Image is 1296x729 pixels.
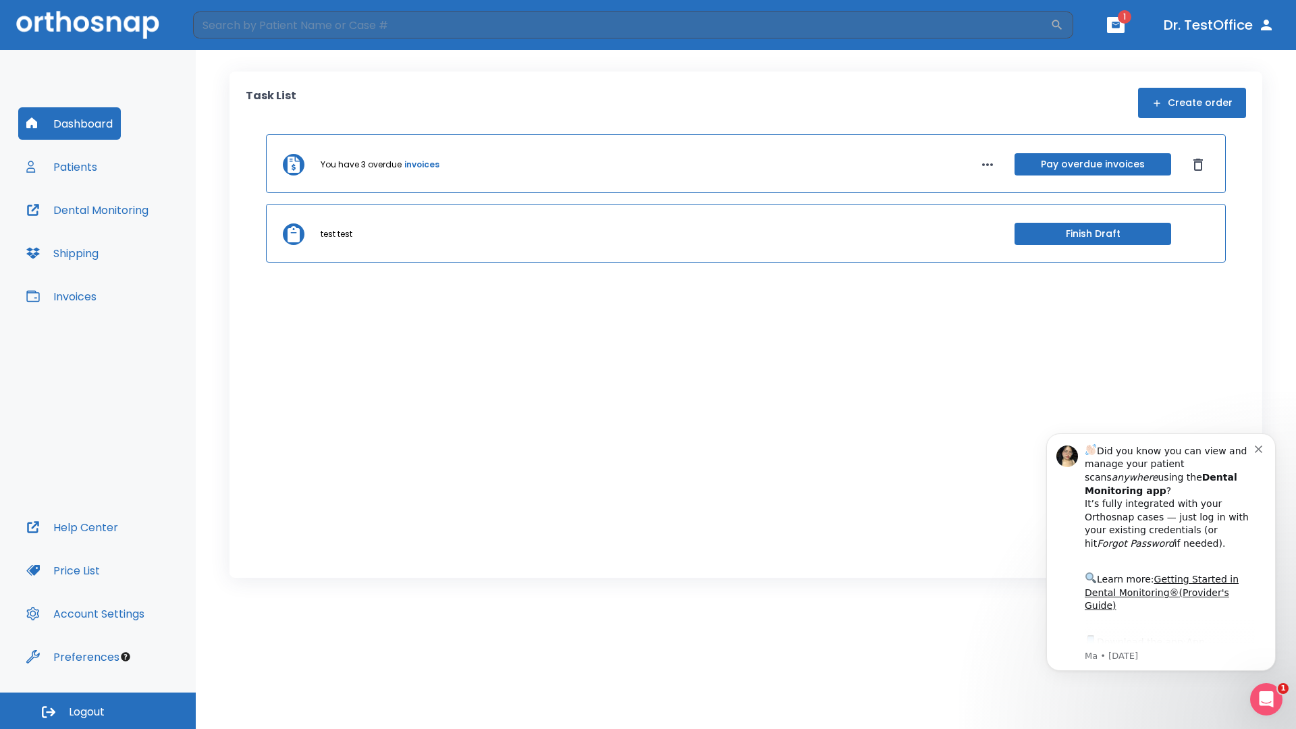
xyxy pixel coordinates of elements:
[404,159,439,171] a: invoices
[18,641,128,673] button: Preferences
[1118,10,1131,24] span: 1
[16,11,159,38] img: Orthosnap
[1278,683,1289,694] span: 1
[1026,416,1296,722] iframe: Intercom notifications message
[18,511,126,543] button: Help Center
[321,228,352,240] p: test test
[1250,683,1282,715] iframe: Intercom live chat
[1015,223,1171,245] button: Finish Draft
[321,159,402,171] p: You have 3 overdue
[18,107,121,140] button: Dashboard
[246,88,296,118] p: Task List
[18,554,108,587] button: Price List
[18,151,105,183] button: Patients
[18,194,157,226] button: Dental Monitoring
[1138,88,1246,118] button: Create order
[69,705,105,720] span: Logout
[119,651,132,663] div: Tooltip anchor
[1187,154,1209,175] button: Dismiss
[1158,13,1280,37] button: Dr. TestOffice
[18,280,105,313] button: Invoices
[18,597,153,630] button: Account Settings
[18,237,107,269] button: Shipping
[193,11,1050,38] input: Search by Patient Name or Case #
[1015,153,1171,175] button: Pay overdue invoices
